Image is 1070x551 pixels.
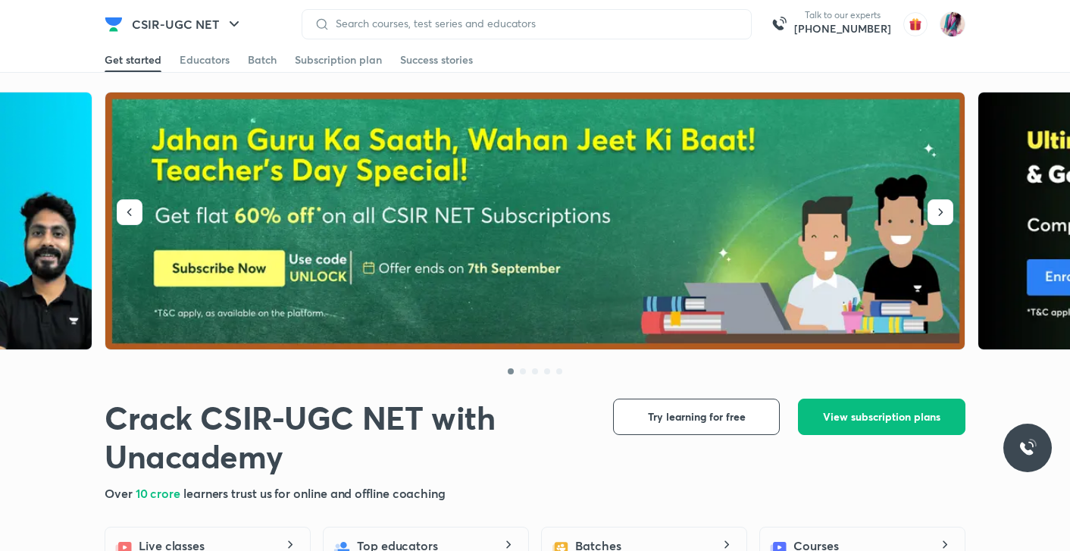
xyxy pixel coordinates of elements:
span: learners trust us for online and offline coaching [183,485,446,501]
button: Try learning for free [613,399,780,435]
img: archana singh [940,11,965,37]
div: Batch [248,52,277,67]
div: Educators [180,52,230,67]
div: Success stories [400,52,473,67]
span: Try learning for free [648,409,746,424]
div: Subscription plan [295,52,382,67]
img: call-us [764,9,794,39]
a: Success stories [400,48,473,72]
span: 10 crore [136,485,183,501]
h1: Crack CSIR-UGC NET with Unacademy [105,399,589,476]
button: View subscription plans [798,399,965,435]
img: Company Logo [105,15,123,33]
span: Over [105,485,136,501]
a: [PHONE_NUMBER] [794,21,891,36]
img: avatar [903,12,928,36]
a: Batch [248,48,277,72]
p: Talk to our experts [794,9,891,21]
a: Get started [105,48,161,72]
div: Get started [105,52,161,67]
a: Subscription plan [295,48,382,72]
img: ttu [1018,439,1037,457]
button: CSIR-UGC NET [123,9,252,39]
input: Search courses, test series and educators [330,17,739,30]
a: Educators [180,48,230,72]
span: View subscription plans [823,409,940,424]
